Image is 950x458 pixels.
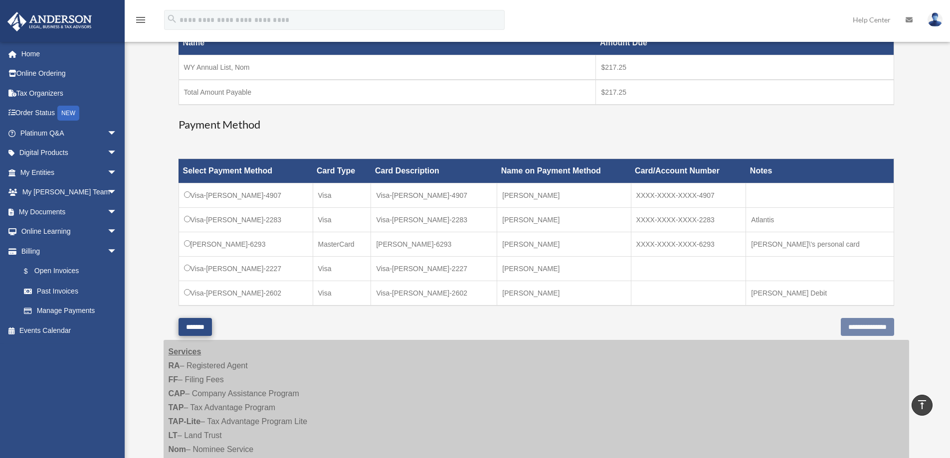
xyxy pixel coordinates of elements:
td: Visa-[PERSON_NAME]-2283 [371,208,497,232]
strong: Nom [169,445,187,454]
td: [PERSON_NAME] [497,183,631,208]
span: arrow_drop_down [107,182,127,203]
td: Visa [313,281,371,306]
td: Visa [313,208,371,232]
td: [PERSON_NAME] Debit [746,281,894,306]
th: Select Payment Method [179,159,313,183]
span: arrow_drop_down [107,123,127,144]
td: WY Annual List, Nom [179,55,596,80]
a: Manage Payments [14,301,127,321]
a: $Open Invoices [14,261,122,282]
td: XXXX-XXXX-XXXX-4907 [631,183,746,208]
span: arrow_drop_down [107,202,127,222]
span: arrow_drop_down [107,241,127,262]
img: Anderson Advisors Platinum Portal [4,12,95,31]
th: Notes [746,159,894,183]
td: [PERSON_NAME]\'s personal card [746,232,894,257]
span: arrow_drop_down [107,162,127,183]
a: Home [7,44,132,64]
img: User Pic [928,12,943,27]
a: My [PERSON_NAME] Teamarrow_drop_down [7,182,132,202]
a: Order StatusNEW [7,103,132,124]
td: Visa-[PERSON_NAME]-2227 [179,257,313,281]
strong: FF [169,375,179,384]
strong: TAP [169,403,184,412]
td: Visa-[PERSON_NAME]-2283 [179,208,313,232]
a: vertical_align_top [912,395,933,416]
td: Visa-[PERSON_NAME]-4907 [371,183,497,208]
td: [PERSON_NAME]-6293 [371,232,497,257]
td: MasterCard [313,232,371,257]
th: Card/Account Number [631,159,746,183]
td: Visa-[PERSON_NAME]-2602 [179,281,313,306]
a: Billingarrow_drop_down [7,241,127,261]
a: Tax Organizers [7,83,132,103]
td: XXXX-XXXX-XXXX-2283 [631,208,746,232]
a: My Documentsarrow_drop_down [7,202,132,222]
td: [PERSON_NAME] [497,208,631,232]
td: Atlantis [746,208,894,232]
a: Past Invoices [14,281,127,301]
strong: CAP [169,389,186,398]
td: Visa-[PERSON_NAME]-2227 [371,257,497,281]
th: Amount Due [596,31,894,55]
i: search [167,13,178,24]
th: Card Description [371,159,497,183]
strong: Services [169,347,201,356]
td: Visa-[PERSON_NAME]-4907 [179,183,313,208]
strong: LT [169,431,178,440]
td: Visa-[PERSON_NAME]-2602 [371,281,497,306]
strong: RA [169,361,180,370]
div: NEW [57,106,79,121]
h3: Payment Method [179,117,894,133]
td: Visa [313,183,371,208]
th: Name on Payment Method [497,159,631,183]
a: menu [135,17,147,26]
td: [PERSON_NAME] [497,232,631,257]
span: arrow_drop_down [107,222,127,242]
th: Name [179,31,596,55]
a: Digital Productsarrow_drop_down [7,143,132,163]
a: My Entitiesarrow_drop_down [7,162,132,182]
a: Platinum Q&Aarrow_drop_down [7,123,132,143]
th: Card Type [313,159,371,183]
td: $217.25 [596,55,894,80]
td: [PERSON_NAME] [497,257,631,281]
td: Visa [313,257,371,281]
a: Online Learningarrow_drop_down [7,222,132,242]
td: Total Amount Payable [179,80,596,105]
i: vertical_align_top [916,399,928,411]
a: Events Calendar [7,320,132,340]
td: XXXX-XXXX-XXXX-6293 [631,232,746,257]
strong: TAP-Lite [169,417,201,426]
td: [PERSON_NAME] [497,281,631,306]
a: Online Ordering [7,64,132,84]
td: $217.25 [596,80,894,105]
i: menu [135,14,147,26]
span: $ [29,265,34,278]
span: arrow_drop_down [107,143,127,163]
td: [PERSON_NAME]-6293 [179,232,313,257]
